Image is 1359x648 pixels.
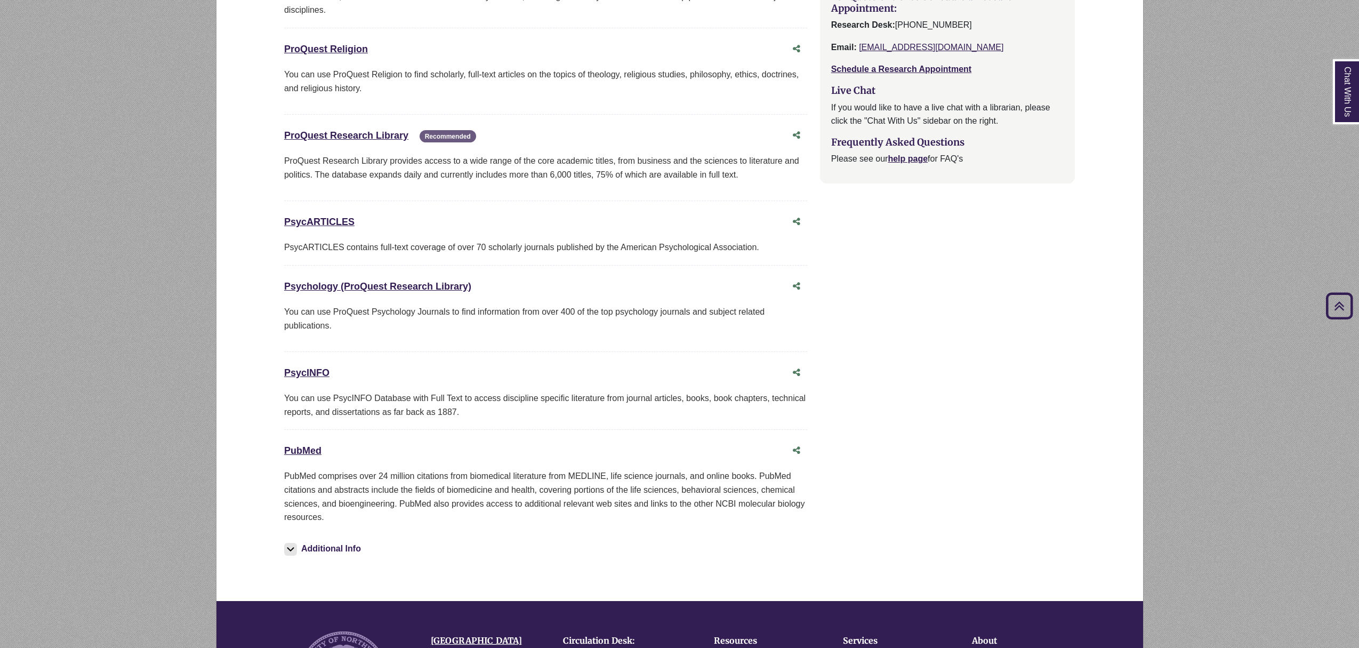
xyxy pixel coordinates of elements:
[284,445,321,456] a: PubMed
[420,130,476,142] span: Recommended
[831,18,1064,32] p: [PHONE_NUMBER]
[786,212,807,232] button: Share this database
[1322,299,1356,313] a: Back to Top
[284,391,807,419] div: You can use PsycINFO Database with Full Text to access discipline specific literature from journa...
[831,20,895,29] strong: Research Desk:
[284,241,807,254] div: PsycARTICLES contains full-text coverage of over 70 scholarly journals published by the American ...
[888,154,928,163] a: help page
[284,130,408,141] a: ProQuest Research Library
[831,65,971,74] a: Schedule a Research Appointment
[284,154,807,181] p: ProQuest Research Library provides access to a wide range of the core academic titles, from busin...
[972,636,1054,646] h4: About
[831,152,1064,166] p: Please see our for FAQ's
[284,541,364,556] button: Additional Info
[284,367,329,378] a: PsycINFO
[563,636,682,646] h4: Circulation Desk:
[284,305,807,332] p: You can use ProQuest Psychology Journals to find information from over 400 of the top psychology ...
[284,469,807,524] p: PubMed comprises over 24 million citations from biomedical literature from MEDLINE, life science ...
[786,125,807,146] button: Share this database
[831,137,1064,148] h3: Frequently Asked Questions
[843,636,925,646] h4: Services
[284,217,355,227] a: PsycARTICLES
[786,363,807,383] button: Share this database
[831,85,1064,97] h3: Live Chat
[831,43,857,52] strong: Email:
[859,43,1003,52] a: [EMAIL_ADDRESS][DOMAIN_NAME]
[284,281,471,292] a: Psychology (ProQuest Research Library)
[831,101,1064,128] p: If you would like to have a live chat with a librarian, please click the "Chat With Us" sidebar o...
[431,635,522,646] a: [GEOGRAPHIC_DATA]
[714,636,796,646] h4: Resources
[786,441,807,461] button: Share this database
[786,276,807,297] button: Share this database
[284,68,807,95] p: You can use ProQuest Religion to find scholarly, full-text articles on the topics of theology, re...
[284,44,368,54] a: ProQuest Religion
[786,39,807,59] button: Share this database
